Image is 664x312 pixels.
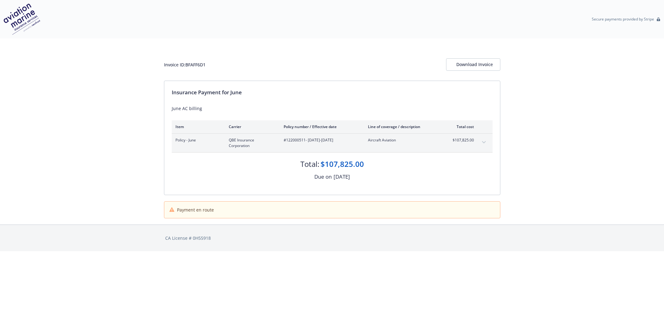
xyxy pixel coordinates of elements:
[172,105,493,112] div: June AC billing
[172,134,493,152] div: Policy - JuneQBE Insurance Corporation#122000511- [DATE]-[DATE]Aircraft Aviation$107,825.00expand...
[229,137,274,149] span: QBE Insurance Corporation
[229,124,274,129] div: Carrier
[592,16,654,22] p: Secure payments provided by Stripe
[172,88,493,96] div: Insurance Payment for June
[368,137,441,143] span: Aircraft Aviation
[177,207,214,213] span: Payment en route
[284,124,358,129] div: Policy number / Effective date
[321,159,364,169] div: $107,825.00
[164,61,206,68] div: Invoice ID: BFAFF6D1
[314,173,332,181] div: Due on
[284,137,358,143] span: #122000511 - [DATE]-[DATE]
[300,159,319,169] div: Total:
[451,137,474,143] span: $107,825.00
[456,59,490,70] div: Download Invoice
[446,58,500,71] button: Download Invoice
[175,137,219,143] span: Policy - June
[334,173,350,181] div: [DATE]
[368,124,441,129] div: Line of coverage / description
[165,235,499,241] div: CA License # 0H55918
[175,124,219,129] div: Item
[451,124,474,129] div: Total cost
[479,137,489,147] button: expand content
